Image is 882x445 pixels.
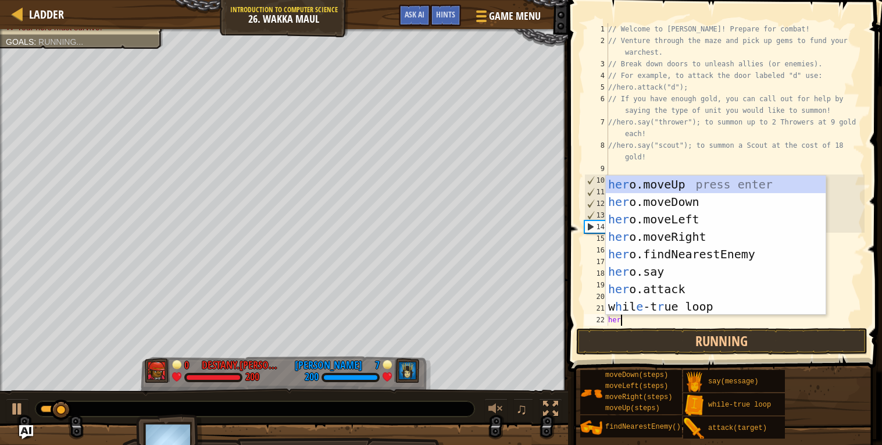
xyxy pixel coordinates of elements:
span: moveDown(steps) [605,371,668,379]
span: Ladder [29,6,64,22]
div: 17 [584,256,608,268]
div: 19 [584,279,608,291]
span: moveUp(steps) [605,404,660,412]
button: Ask AI [19,425,33,439]
div: 200 [245,372,259,383]
div: 21 [584,302,608,314]
div: 3 [584,58,608,70]
div: 16 [584,244,608,256]
div: 20 [584,291,608,302]
span: while-true loop [708,401,771,409]
img: portrait.png [580,382,602,404]
div: 9 [584,163,608,175]
div: 18 [584,268,608,279]
img: thang_avatar_frame.png [394,358,420,383]
img: portrait.png [580,416,602,439]
span: findNearestEnemy() [605,423,681,431]
div: 14 [585,221,608,233]
div: 15 [584,233,608,244]
span: attack(target) [708,424,767,432]
span: Ask AI [405,9,424,20]
span: moveLeft(steps) [605,382,668,390]
button: Game Menu [467,5,548,32]
div: [PERSON_NAME] [295,358,362,373]
span: moveRight(steps) [605,393,672,401]
span: : [34,37,38,47]
button: Toggle fullscreen [539,398,562,422]
div: 6 [584,93,608,116]
div: 0 [184,358,196,368]
div: 5 [584,81,608,93]
button: Running [576,328,867,355]
img: portrait.png [683,418,705,440]
div: 7 [584,116,608,140]
div: 4 [584,70,608,81]
button: Ctrl + P: Play [6,398,29,422]
button: Ask AI [399,5,430,26]
div: destany.[PERSON_NAME]+gplus [202,358,277,373]
img: portrait.png [683,394,705,416]
button: ♫ [513,398,533,422]
span: Hints [436,9,455,20]
a: Ladder [23,6,64,22]
div: 7 [368,358,380,368]
div: 22 [584,314,608,326]
div: 10 [585,175,608,186]
div: 12 [585,198,608,209]
img: thang_avatar_frame.png [145,358,170,383]
span: Goals [6,37,34,47]
span: say(message) [708,378,758,386]
div: 8 [584,140,608,163]
span: ♫ [516,400,527,418]
div: 11 [585,186,608,198]
div: 23 [584,326,608,337]
img: portrait.png [683,371,705,393]
div: 13 [585,209,608,221]
span: Running... [38,37,83,47]
span: Game Menu [489,9,541,24]
div: 1 [584,23,608,35]
div: 200 [305,372,319,383]
button: Adjust volume [484,398,508,422]
div: 2 [584,35,608,58]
